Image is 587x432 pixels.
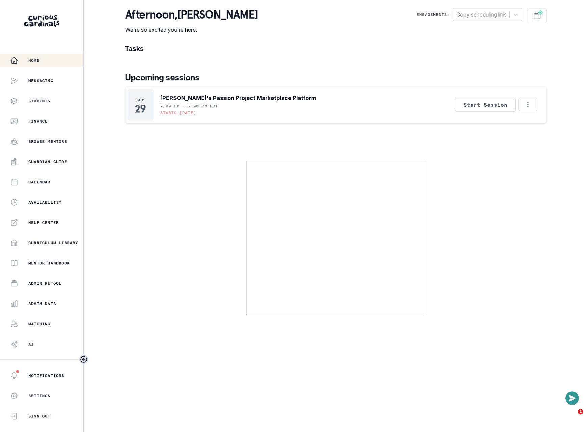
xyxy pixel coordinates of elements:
p: Curriculum Library [28,240,78,246]
p: Admin Data [28,301,56,306]
img: Curious Cardinals Logo [24,15,59,27]
p: Starts [DATE] [160,110,196,116]
button: Toggle sidebar [79,355,88,364]
h1: Tasks [125,45,546,53]
p: Sep [136,97,145,103]
p: Students [28,98,51,104]
iframe: Intercom live chat [564,409,580,425]
p: Notifications [28,373,64,378]
p: Admin Retool [28,281,61,286]
p: Finance [28,119,48,124]
p: [PERSON_NAME]'s Passion Project Marketplace Platform [160,94,316,102]
p: Mentor Handbook [28,260,70,266]
p: Messaging [28,78,53,83]
p: Home [28,58,39,63]
p: Browse Mentors [28,139,67,144]
p: Availability [28,200,61,205]
p: Calendar [28,179,51,185]
button: Start Session [455,98,516,112]
p: afternoon , [PERSON_NAME] [125,8,258,22]
button: Options [518,98,537,111]
p: Help Center [28,220,59,225]
p: 2:00 PM - 3:00 PM PDT [160,103,218,109]
p: Upcoming sessions [125,72,546,84]
span: 1 [578,409,583,414]
p: AI [28,341,34,347]
p: Guardian Guide [28,159,67,164]
p: Matching [28,321,51,327]
p: Sign Out [28,413,51,419]
p: Settings [28,393,51,399]
p: 29 [135,105,145,112]
button: Schedule Sessions [528,8,546,23]
div: Copy scheduling link [456,10,506,19]
p: Engagements: [417,12,450,17]
p: We're so excited you're here. [125,26,258,34]
button: Open or close messaging widget [565,391,579,405]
